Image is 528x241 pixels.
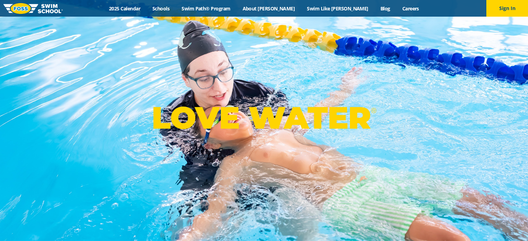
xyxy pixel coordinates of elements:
[371,106,376,115] sup: ®
[176,5,236,12] a: Swim Path® Program
[301,5,375,12] a: Swim Like [PERSON_NAME]
[236,5,301,12] a: About [PERSON_NAME]
[152,99,376,136] p: LOVE WATER
[374,5,396,12] a: Blog
[146,5,176,12] a: Schools
[3,3,63,14] img: FOSS Swim School Logo
[103,5,146,12] a: 2025 Calendar
[396,5,425,12] a: Careers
